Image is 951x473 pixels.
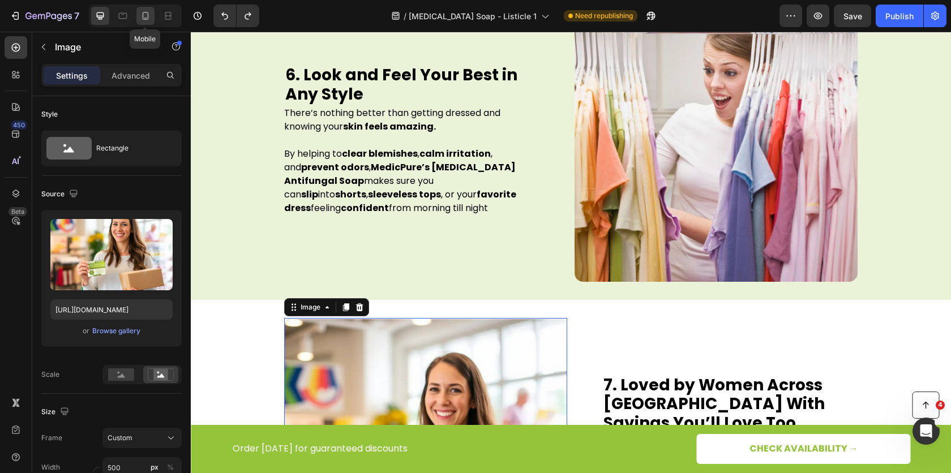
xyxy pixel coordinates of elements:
[41,433,62,443] label: Frame
[413,342,634,402] strong: 7. Loved by Women Across [GEOGRAPHIC_DATA] With Savings You’ll Love Too
[404,10,406,22] span: /
[575,11,633,21] span: Need republishing
[229,115,300,128] strong: calm irritation
[83,324,89,338] span: or
[74,9,79,23] p: 7
[108,270,132,281] div: Image
[5,5,84,27] button: 7
[93,75,310,101] span: There’s nothing better than getting dressed and knowing your
[92,326,140,336] div: Browse gallery
[56,70,88,81] p: Settings
[191,32,951,473] iframe: Design area
[151,115,227,128] strong: clear blemishes
[8,207,27,216] div: Beta
[41,369,59,380] div: Scale
[92,325,141,337] button: Browse gallery
[93,115,325,183] span: By helping to , , and , makes sure you can into , , or your feeling from morning till night
[409,10,537,22] span: [MEDICAL_DATA] Soap - Listicle 1
[151,462,158,472] div: px
[102,428,182,448] button: Custom
[41,405,71,420] div: Size
[95,51,173,74] strong: Any Style
[150,170,198,183] strong: confident
[50,299,173,320] input: https://example.com/image.jpg
[152,88,245,101] strong: skin feels amazing.
[834,5,871,27] button: Save
[913,418,940,445] iframe: Intercom live chat
[559,411,667,423] p: CHECK AVAILABILITY →
[144,156,175,169] strong: shorts
[936,401,945,410] span: 4
[93,129,325,156] strong: MedicPure’s [MEDICAL_DATA] Antifungal Soap
[885,10,914,22] div: Publish
[506,402,720,432] a: CHECK AVAILABILITY →
[110,129,178,142] strong: prevent odors
[50,219,173,290] img: preview-image
[96,135,165,161] div: Rectangle
[876,5,923,27] button: Publish
[41,109,58,119] div: Style
[41,187,80,202] div: Source
[93,156,325,183] strong: favorite dress
[177,156,250,169] strong: sleeveless tops
[108,433,132,443] span: Custom
[167,462,174,472] div: %
[843,11,862,21] span: Save
[41,462,60,472] label: Width
[110,156,127,169] strong: slip
[11,121,27,130] div: 450
[95,32,327,54] strong: 6. Look and Feel Your Best in
[112,70,150,81] p: Advanced
[213,5,259,27] div: Undo/Redo
[55,40,151,54] p: Image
